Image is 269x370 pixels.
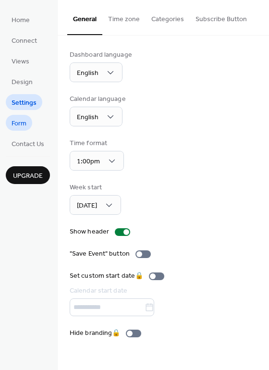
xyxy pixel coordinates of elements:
[6,32,43,48] a: Connect
[70,249,130,259] div: "Save Event" button
[6,94,42,110] a: Settings
[77,111,98,124] span: English
[12,15,30,25] span: Home
[6,115,32,131] a: Form
[6,74,38,89] a: Design
[12,77,33,87] span: Design
[70,138,122,148] div: Time format
[77,155,100,168] span: 1:00pm
[77,199,97,212] span: [DATE]
[12,98,37,108] span: Settings
[77,67,98,80] span: English
[13,171,43,181] span: Upgrade
[12,119,26,129] span: Form
[12,57,29,67] span: Views
[12,36,37,46] span: Connect
[6,166,50,184] button: Upgrade
[70,183,119,193] div: Week start
[70,227,109,237] div: Show header
[6,136,50,151] a: Contact Us
[12,139,44,149] span: Contact Us
[6,12,36,27] a: Home
[6,53,35,69] a: Views
[70,94,126,104] div: Calendar language
[70,50,132,60] div: Dashboard language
